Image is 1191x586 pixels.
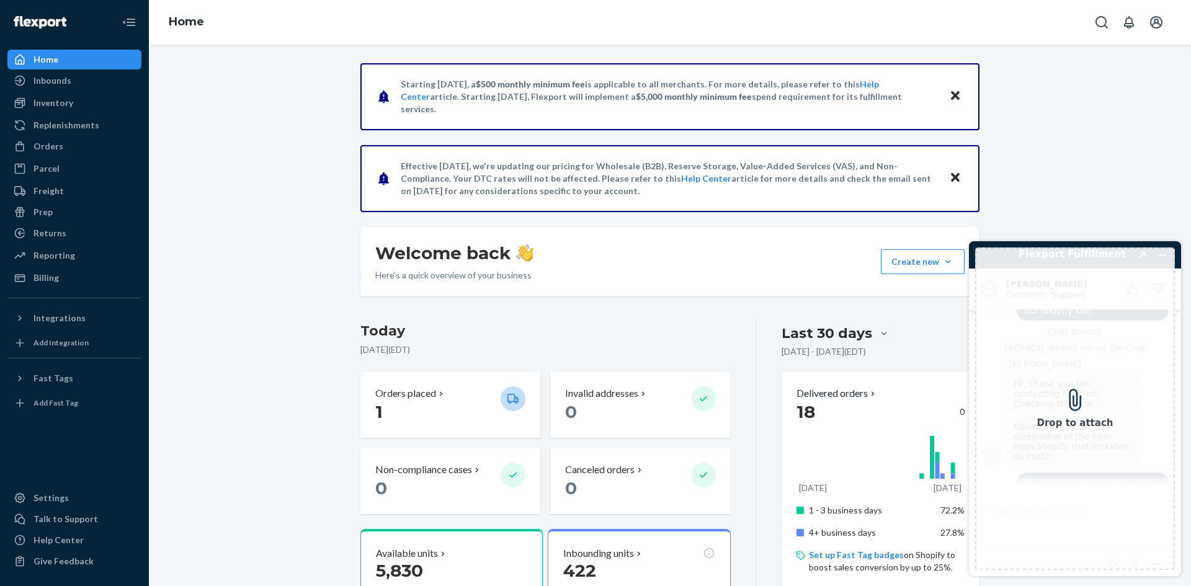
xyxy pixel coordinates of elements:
p: [DATE] ( EDT ) [360,344,731,356]
p: Available units [376,546,438,561]
div: Fast Tags [33,372,73,384]
h1: Welcome back [375,242,533,264]
span: 27.8% [940,527,965,538]
div: Prep [33,206,53,218]
a: Settings [7,488,141,508]
a: Set up Fast Tag badges [809,549,904,560]
div: Help Center [33,534,84,546]
button: Canceled orders 0 [550,448,730,514]
p: Orders placed [375,386,436,401]
p: [DATE] [799,482,827,494]
button: Close [947,169,963,187]
a: Help Center [681,173,731,184]
button: Close Navigation [117,10,141,35]
a: Home [169,15,204,29]
span: $500 monthly minimum fee [476,79,585,89]
span: Chat [27,9,53,20]
button: Orders placed 1 [360,371,540,438]
div: Integrations [33,312,86,324]
a: Inbounds [7,71,141,91]
p: Here’s a quick overview of your business [375,269,533,282]
div: Orders [33,140,63,153]
div: Settings [33,492,69,504]
div: Freight [33,185,64,197]
a: Add Integration [7,333,141,353]
div: 0 [796,401,965,423]
div: Billing [33,272,59,284]
span: 0 [565,401,577,422]
button: Give Feedback [7,551,141,571]
div: Add Integration [33,337,89,348]
span: 422 [563,560,596,581]
span: 72.2% [940,505,965,515]
img: Flexport logo [14,16,66,29]
iframe: Find more information here [959,231,1191,586]
a: Add Fast Tag [7,393,141,413]
p: [DATE] - [DATE] ( EDT ) [782,345,866,358]
button: Integrations [7,308,141,328]
span: 1 [375,401,383,422]
p: Non-compliance cases [375,463,472,477]
a: Freight [7,181,141,201]
p: on Shopify to boost sales conversion by up to 25%. [809,549,965,574]
span: 0 [565,477,577,499]
button: Fast Tags [7,368,141,388]
div: Inbounds [33,74,71,87]
p: Inbounding units [563,546,634,561]
p: 1 - 3 business days [809,504,931,517]
h3: Today [360,321,731,341]
a: Help Center [7,530,141,550]
a: Prep [7,202,141,222]
div: Add Fast Tag [33,397,78,408]
a: Inventory [7,93,141,113]
p: Invalid addresses [565,386,638,401]
button: Delivered orders [796,386,878,401]
p: Starting [DATE], a is applicable to all merchants. For more details, please refer to this article... [401,78,937,115]
p: [DATE] [934,482,961,494]
img: hand-wave emoji [516,244,533,262]
button: Invalid addresses 0 [550,371,730,438]
div: Returns [33,227,66,239]
span: 18 [796,401,815,422]
button: Open notifications [1117,10,1141,35]
a: Orders [7,136,141,156]
p: 4+ business days [809,526,931,539]
button: Open account menu [1144,10,1169,35]
p: Effective [DATE], we're updating our pricing for Wholesale (B2B), Reserve Storage, Value-Added Se... [401,160,937,197]
div: Parcel [33,162,60,175]
button: Talk to Support [7,509,141,529]
a: Home [7,50,141,69]
div: Reporting [33,249,75,262]
div: Inventory [33,97,73,109]
span: 5,830 [376,560,423,581]
a: Reporting [7,246,141,265]
div: Home [33,53,58,66]
a: Billing [7,268,141,288]
a: Parcel [7,159,141,179]
button: Create new [881,249,965,274]
div: Replenishments [33,119,99,131]
a: Replenishments [7,115,141,135]
button: Non-compliance cases 0 [360,448,540,514]
ol: breadcrumbs [159,4,214,40]
div: Give Feedback [33,555,94,567]
div: Talk to Support [33,513,98,525]
div: Last 30 days [782,324,872,343]
span: $5,000 monthly minimum fee [636,91,752,102]
p: Canceled orders [565,463,635,477]
span: 0 [375,477,387,499]
button: Open Search Box [1089,10,1114,35]
a: Returns [7,223,141,243]
button: Close [947,87,963,105]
